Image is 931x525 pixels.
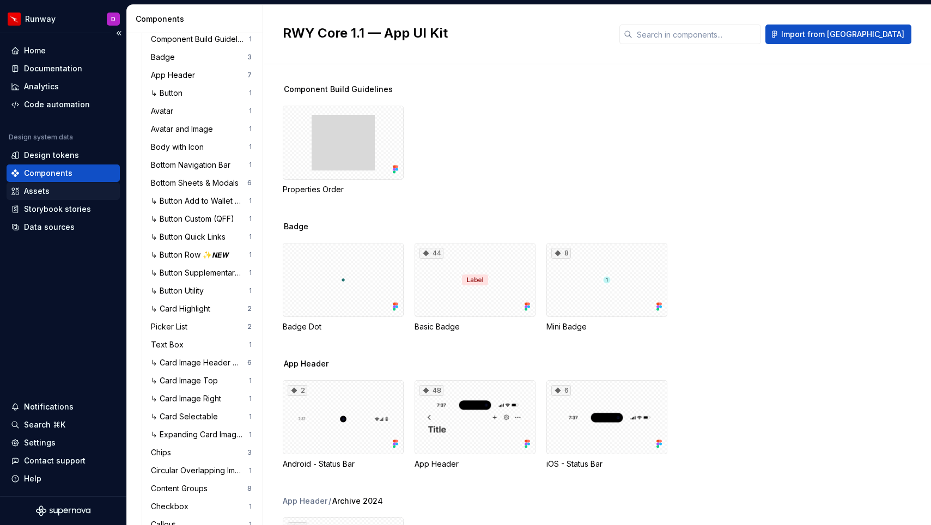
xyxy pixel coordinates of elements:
[151,231,230,242] div: ↳ Button Quick Links
[136,14,258,25] div: Components
[147,354,256,371] a: ↳ Card Image Header ✨𝙉𝙀𝙒6
[151,501,193,512] div: Checkbox
[151,142,208,152] div: Body with Icon
[151,483,212,494] div: Content Groups
[415,321,536,332] div: Basic Badge
[147,156,256,174] a: Bottom Navigation Bar1
[151,285,208,296] div: ↳ Button Utility
[332,496,383,506] span: Archive 2024
[147,138,256,156] a: Body with Icon1
[249,143,252,151] div: 1
[147,372,256,389] a: ↳ Card Image Top1
[147,228,256,246] a: ↳ Button Quick Links1
[7,146,120,164] a: Design tokens
[24,63,82,74] div: Documentation
[24,99,90,110] div: Code automation
[151,34,249,45] div: Component Build Guidelines
[151,429,249,440] div: ↳ Expanding Card Image Clickable
[24,45,46,56] div: Home
[419,248,443,259] div: 44
[415,459,536,469] div: App Header
[151,52,179,63] div: Badge
[249,502,252,511] div: 1
[147,426,256,443] a: ↳ Expanding Card Image Clickable1
[147,210,256,228] a: ↳ Button Custom (QFF)1
[288,385,307,396] div: 2
[24,473,41,484] div: Help
[24,150,79,161] div: Design tokens
[151,465,249,476] div: Circular Overlapping Images
[7,452,120,469] button: Contact support
[24,186,50,197] div: Assets
[151,213,239,224] div: ↳ Button Custom (QFF)
[151,196,249,206] div: ↳ Button Add to Wallet ✨𝙉𝙀𝙒
[551,385,571,396] div: 6
[24,168,72,179] div: Components
[247,358,252,367] div: 6
[7,164,120,182] a: Components
[111,26,126,41] button: Collapse sidebar
[7,200,120,218] a: Storybook stories
[247,304,252,313] div: 2
[151,411,222,422] div: ↳ Card Selectable
[7,218,120,236] a: Data sources
[249,89,252,97] div: 1
[147,264,256,282] a: ↳ Button Supplementary ✨𝙉𝙀𝙒1
[249,376,252,385] div: 1
[283,106,404,195] div: Properties Order
[249,233,252,241] div: 1
[147,30,256,48] a: Component Build Guidelines1
[151,339,188,350] div: Text Box
[247,71,252,80] div: 7
[8,13,21,26] img: 6b187050-a3ed-48aa-8485-808e17fcee26.png
[249,215,252,223] div: 1
[249,268,252,277] div: 1
[283,380,404,469] div: 2Android - Status Bar
[284,221,308,232] span: Badge
[147,102,256,120] a: Avatar1
[546,243,667,332] div: 8Mini Badge
[24,401,74,412] div: Notifications
[283,243,404,332] div: Badge Dot
[283,25,606,42] h2: RWY Core 1.1 — App UI Kit
[147,498,256,515] a: Checkbox1
[147,480,256,497] a: Content Groups8
[147,300,256,318] a: ↳ Card Highlight2
[151,124,217,135] div: Avatar and Image
[7,60,120,77] a: Documentation
[247,448,252,457] div: 3
[328,496,331,506] span: /
[249,161,252,169] div: 1
[419,385,443,396] div: 48
[7,42,120,59] a: Home
[283,184,404,195] div: Properties Order
[249,251,252,259] div: 1
[147,444,256,461] a: Chips3
[7,398,120,416] button: Notifications
[151,88,187,99] div: ↳ Button
[7,470,120,487] button: Help
[247,322,252,331] div: 2
[7,434,120,451] a: Settings
[147,390,256,407] a: ↳ Card Image Right1
[632,25,761,44] input: Search in components...
[284,358,328,369] span: App Header
[9,133,73,142] div: Design system data
[147,192,256,210] a: ↳ Button Add to Wallet ✨𝙉𝙀𝙒1
[151,357,247,368] div: ↳ Card Image Header ✨𝙉𝙀𝙒
[249,125,252,133] div: 1
[249,340,252,349] div: 1
[415,243,536,332] div: 44Basic Badge
[283,459,404,469] div: Android - Status Bar
[781,29,904,40] span: Import from [GEOGRAPHIC_DATA]
[24,455,86,466] div: Contact support
[147,174,256,192] a: Bottom Sheets & Modals6
[24,437,56,448] div: Settings
[247,179,252,187] div: 6
[283,496,327,506] div: App Header
[36,505,90,516] a: Supernova Logo
[147,318,256,335] a: Picker List2
[147,246,256,264] a: ↳ Button Row ✨𝙉𝙀𝙒1
[147,48,256,66] a: Badge3
[284,84,393,95] span: Component Build Guidelines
